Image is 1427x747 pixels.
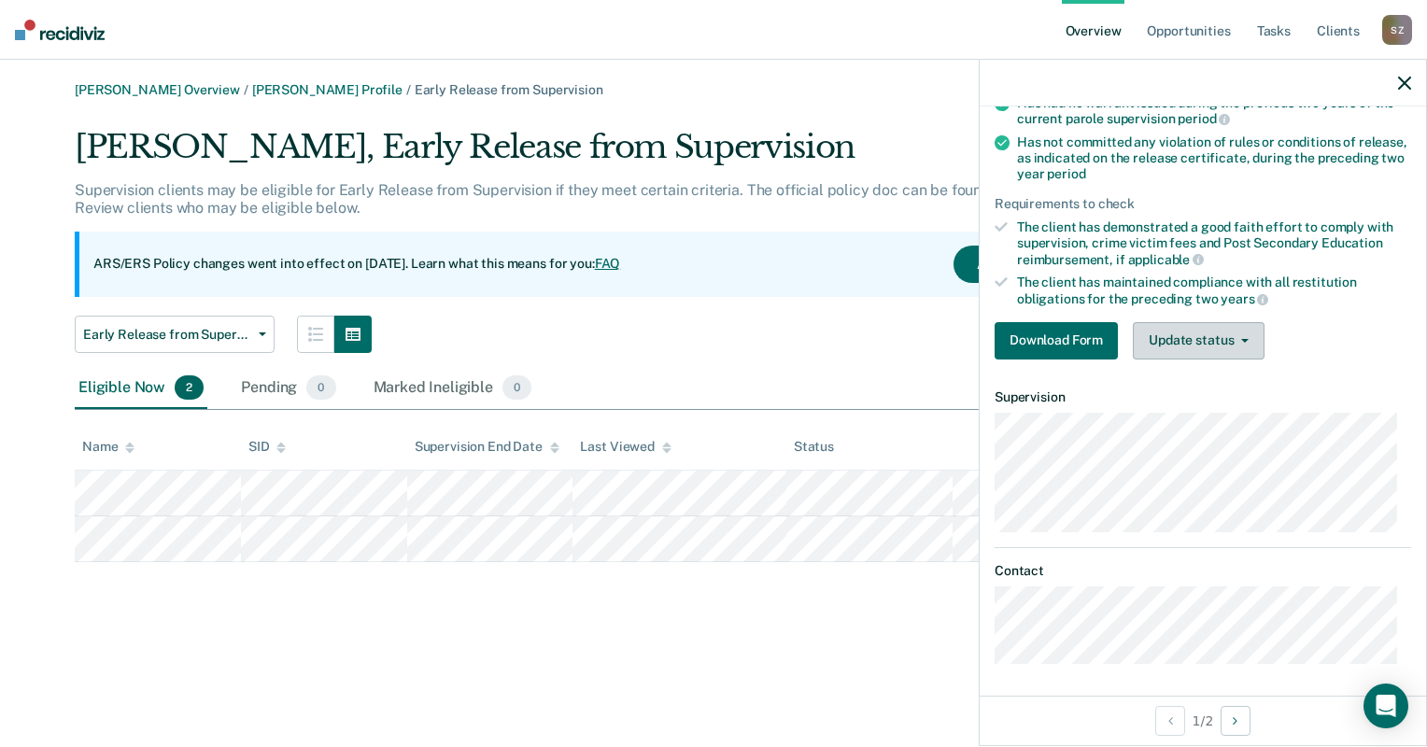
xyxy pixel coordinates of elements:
div: Requirements to check [995,196,1411,212]
button: Next Opportunity [1221,706,1250,736]
button: Download Form [995,322,1118,359]
div: Last Viewed [580,439,671,455]
div: Has not committed any violation of rules or conditions of release, as indicated on the release ce... [1017,134,1411,181]
button: Previous Opportunity [1155,706,1185,736]
div: Name [82,439,134,455]
div: Marked Ineligible [370,368,536,409]
img: Recidiviz [15,20,105,40]
div: Open Intercom Messenger [1363,684,1408,728]
span: / [240,82,252,97]
a: Navigate to form link [995,322,1125,359]
span: applicable [1128,252,1204,267]
div: 1 / 2 [980,696,1426,745]
div: Pending [237,368,339,409]
dt: Contact [995,563,1411,579]
div: Supervision End Date [415,439,559,455]
div: The client has maintained compliance with all restitution obligations for the preceding two [1017,275,1411,306]
span: 0 [306,375,335,400]
p: Supervision clients may be eligible for Early Release from Supervision if they meet certain crite... [75,181,1136,217]
span: / [403,82,415,97]
span: Early Release from Supervision [415,82,603,97]
a: [PERSON_NAME] Overview [75,82,240,97]
a: [PERSON_NAME] Profile [252,82,403,97]
div: [PERSON_NAME], Early Release from Supervision [75,128,1145,181]
div: SID [248,439,287,455]
span: period [1047,166,1085,181]
div: Status [794,439,834,455]
span: Early Release from Supervision [83,327,251,343]
div: The client has demonstrated a good faith effort to comply with supervision, crime victim fees and... [1017,219,1411,267]
span: period [1178,111,1230,126]
dt: Supervision [995,389,1411,405]
div: S Z [1382,15,1412,45]
a: FAQ [595,256,621,271]
div: Has had no warrant issued during the previous two years of the current parole supervision [1017,95,1411,127]
span: 2 [175,375,204,400]
div: Eligible Now [75,368,207,409]
p: ARS/ERS Policy changes went into effect on [DATE]. Learn what this means for you: [93,255,620,274]
button: Update status [1133,322,1265,359]
span: 0 [502,375,531,400]
span: years [1221,291,1268,306]
button: Acknowledge & Close [954,246,1131,283]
